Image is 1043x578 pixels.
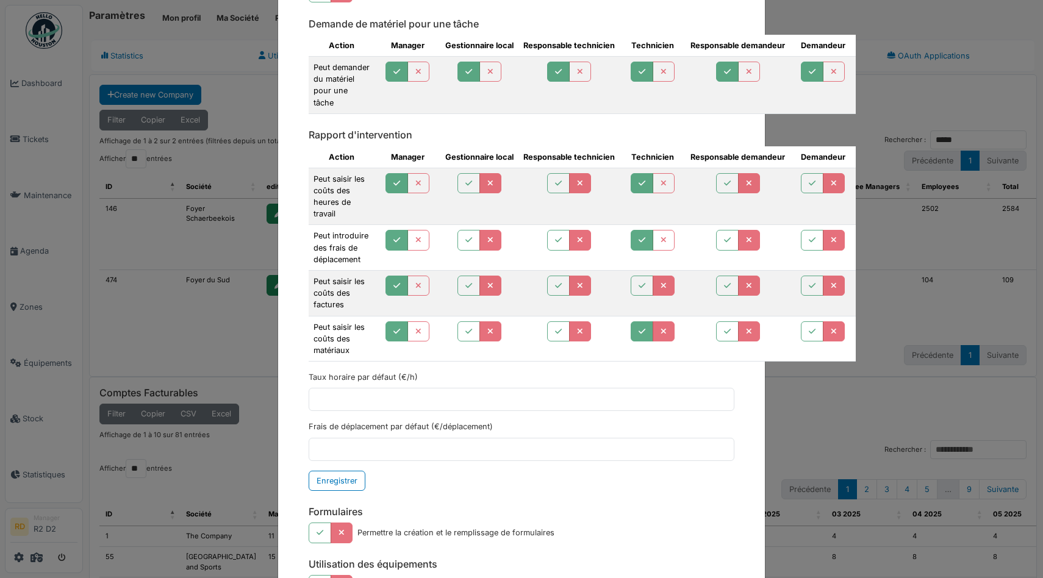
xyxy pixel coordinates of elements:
[309,129,734,141] h6: Rapport d'intervention
[309,316,375,362] td: Peut saisir les coûts des matériaux
[686,35,790,57] th: Responsable demandeur
[440,146,518,168] th: Gestionnaire local
[309,18,734,30] h6: Demande de matériel pour une tâche
[620,146,686,168] th: Technicien
[686,146,790,168] th: Responsable demandeur
[309,56,375,113] td: Peut demander du matériel pour une tâche
[309,471,365,491] button: Enregistrer
[357,527,554,538] div: Permettre la création et le remplissage de formulaires
[309,168,375,225] td: Peut saisir les coûts des heures de travail
[309,35,375,57] th: Action
[309,371,418,383] label: Taux horaire par défaut (€/h)
[790,35,856,57] th: Demandeur
[518,146,620,168] th: Responsable technicien
[309,271,375,316] td: Peut saisir les coûts des factures
[309,558,734,570] h6: Utilisation des équipements
[620,35,686,57] th: Technicien
[790,146,856,168] th: Demandeur
[518,35,620,57] th: Responsable technicien
[309,225,375,271] td: Peut introduire des frais de déplacement
[309,506,734,518] h6: Formulaires
[309,146,375,168] th: Action
[309,421,493,432] label: Frais de déplacement par défaut (€/déplacement)
[375,35,440,57] th: Manager
[375,146,440,168] th: Manager
[440,35,518,57] th: Gestionnaire local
